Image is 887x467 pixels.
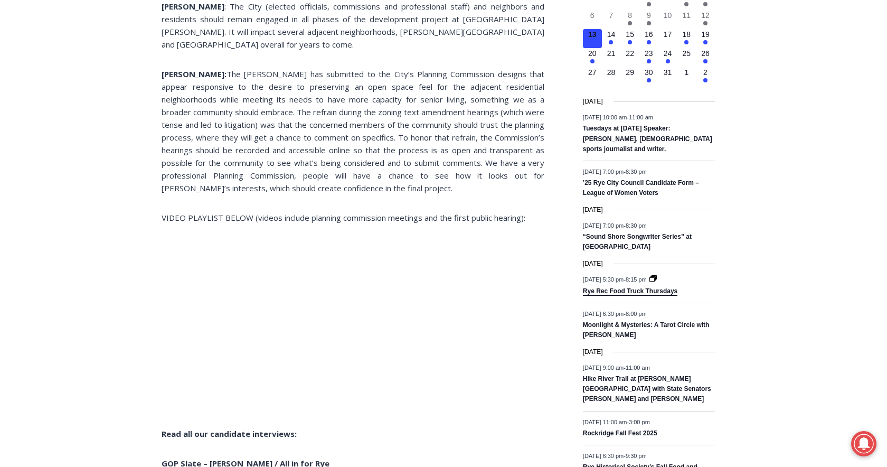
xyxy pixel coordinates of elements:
[684,68,688,77] time: 1
[588,49,597,58] time: 20
[626,68,634,77] time: 29
[645,30,653,39] time: 16
[588,30,597,39] time: 13
[647,11,651,20] time: 9
[696,67,715,86] button: 2 Has events
[162,211,544,224] p: VIDEO PLAYLIST BELOW (videos include planning commission meetings and the first public hearing):
[645,68,653,77] time: 30
[162,69,227,79] b: [PERSON_NAME]:
[696,48,715,67] button: 26 Has events
[703,68,707,77] time: 2
[583,453,647,459] time: -
[607,30,616,39] time: 14
[626,310,647,316] span: 8:00 pm
[583,169,624,175] span: [DATE] 7:00 pm
[647,59,651,63] em: Has events
[588,68,597,77] time: 27
[607,68,616,77] time: 28
[639,10,658,29] button: 9 Has events
[626,453,647,459] span: 9:30 pm
[609,11,614,20] time: 7
[620,29,639,48] button: 15 Has events
[583,287,677,296] a: Rye Rec Food Truck Thursdays
[583,259,603,269] time: [DATE]
[677,29,696,48] button: 18 Has events
[703,78,707,82] em: Has events
[583,429,657,438] a: Rockridge Fall Fest 2025
[626,276,647,283] span: 8:15 pm
[647,2,651,6] em: Has events
[629,418,650,425] span: 3:00 pm
[620,48,639,67] button: 22
[583,169,647,175] time: -
[267,1,499,102] div: "The first chef I interviewed talked about coming to [GEOGRAPHIC_DATA] from [GEOGRAPHIC_DATA] in ...
[677,48,696,67] button: 25
[583,222,624,229] span: [DATE] 7:00 pm
[701,30,710,39] time: 19
[602,48,621,67] button: 21
[647,21,651,25] em: Has events
[658,67,677,86] button: 31
[162,1,224,12] b: [PERSON_NAME]
[683,30,691,39] time: 18
[683,11,691,20] time: 11
[664,11,672,20] time: 10
[628,21,632,25] em: Has events
[254,102,512,132] a: Intern @ [DOMAIN_NAME]
[590,11,595,20] time: 6
[583,310,624,316] span: [DATE] 6:30 pm
[162,241,457,407] iframe: YouTube video player
[620,67,639,86] button: 29
[583,114,653,120] time: -
[602,10,621,29] button: 7
[602,67,621,86] button: 28
[684,2,688,6] em: Has events
[583,364,650,370] time: -
[664,30,672,39] time: 17
[620,10,639,29] button: 8 Has events
[583,276,648,283] time: -
[658,48,677,67] button: 24 Has events
[626,364,650,370] span: 11:00 am
[276,105,489,129] span: Intern @ [DOMAIN_NAME]
[607,49,616,58] time: 21
[703,59,707,63] em: Has events
[583,233,692,251] a: “Sound Shore Songwriter Series” at [GEOGRAPHIC_DATA]
[647,78,651,82] em: Has events
[583,310,647,316] time: -
[696,10,715,29] button: 12 Has events
[583,125,712,154] a: Tuesdays at [DATE] Speaker: [PERSON_NAME], [DEMOGRAPHIC_DATA] sports journalist and writer.
[677,67,696,86] button: 1
[703,2,707,6] em: Has events
[583,453,624,459] span: [DATE] 6:30 pm
[583,347,603,357] time: [DATE]
[703,40,707,44] em: Has events
[583,97,603,107] time: [DATE]
[684,40,688,44] em: Has events
[647,40,651,44] em: Has events
[583,179,699,198] a: ’25 Rye City Council Candidate Form – League of Women Voters
[666,59,670,63] em: Has events
[583,114,627,120] span: [DATE] 10:00 am
[583,418,650,425] time: -
[583,364,624,370] span: [DATE] 9:00 am
[583,29,602,48] button: 13
[583,276,624,283] span: [DATE] 5:30 pm
[628,11,632,20] time: 8
[639,48,658,67] button: 23 Has events
[626,222,647,229] span: 8:30 pm
[609,40,613,44] em: Has events
[664,68,672,77] time: 31
[583,375,711,404] a: Hike River Trail at [PERSON_NAME][GEOGRAPHIC_DATA] with State Senators [PERSON_NAME] and [PERSON_...
[664,49,672,58] time: 24
[626,169,647,175] span: 8:30 pm
[701,11,710,20] time: 12
[683,49,691,58] time: 25
[629,114,653,120] span: 11:00 am
[645,49,653,58] time: 23
[162,1,544,50] span: : The City (elected officials, commissions and professional staff) and neighbors and residents sh...
[639,29,658,48] button: 16 Has events
[583,205,603,215] time: [DATE]
[162,69,544,193] span: The [PERSON_NAME] has submitted to the City’s Planning Commission designs that appear responsive ...
[701,49,710,58] time: 26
